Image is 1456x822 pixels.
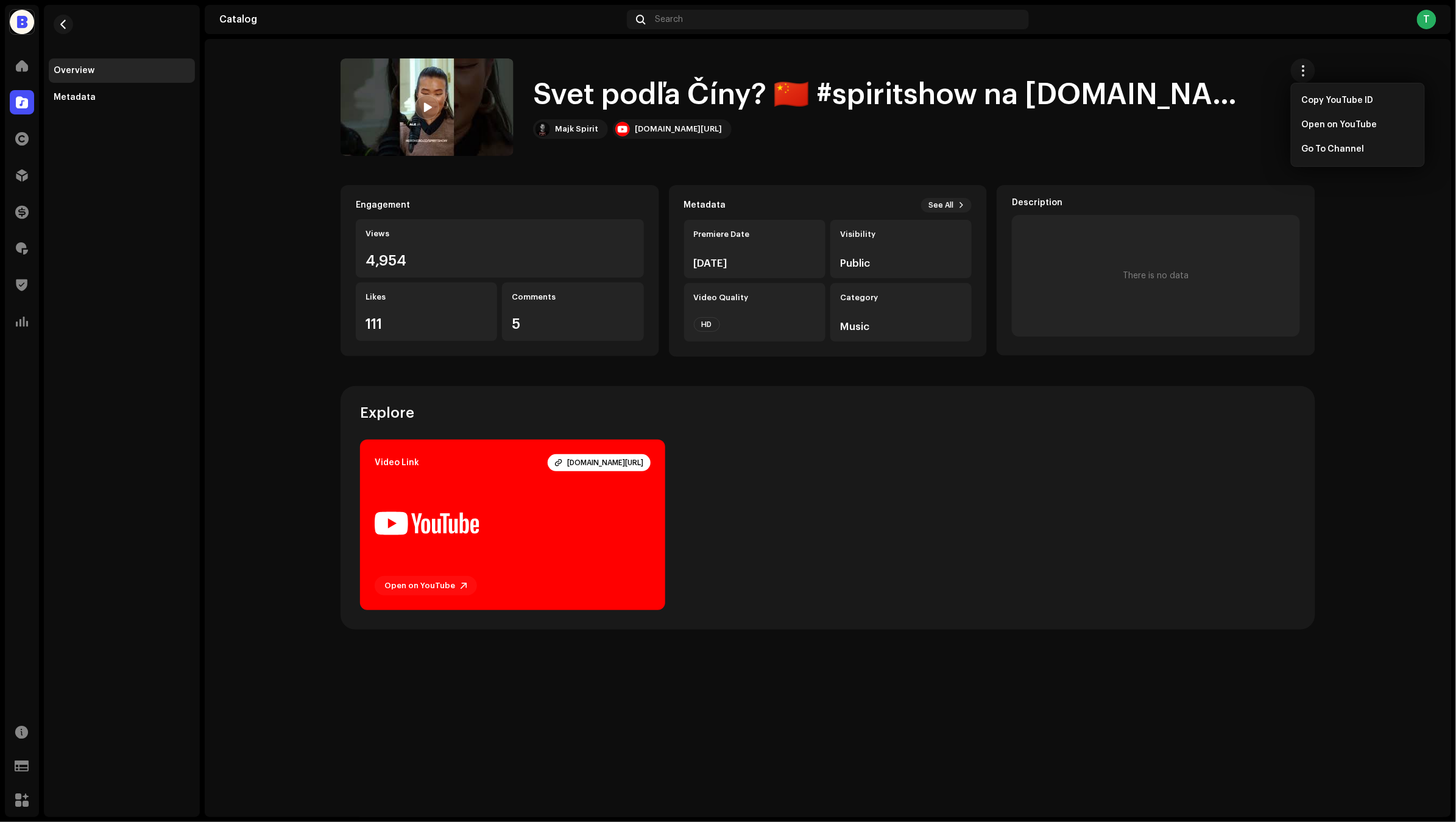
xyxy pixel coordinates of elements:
[928,200,953,210] span: See All
[512,317,634,331] div: 5
[840,321,962,332] div: Music
[366,253,634,268] div: 4,954
[49,85,195,110] re-m-nav-item: Metadata
[1301,120,1377,130] span: Open on YouTube
[54,66,94,76] div: Overview
[1301,96,1373,105] span: Copy YouTube ID
[1417,10,1437,29] div: T
[366,229,634,239] div: Views
[656,15,684,24] span: Search
[366,292,487,302] div: Likes
[555,124,598,134] div: Majk Spirit
[375,458,419,468] div: Video Link
[341,58,514,156] img: mqdefault.jpg
[384,574,455,598] span: Open on YouTube
[694,293,816,303] div: Video Quality
[921,198,972,213] button: See All
[375,576,477,595] button: Open on YouTube
[840,230,962,239] div: Visibility
[694,317,720,332] div: HD
[54,93,96,102] div: Metadata
[840,293,962,303] div: Category
[512,292,634,302] div: Comments
[356,200,410,210] div: Engagement
[366,317,487,331] div: 111
[635,124,722,134] div: [DOMAIN_NAME][URL]
[360,406,1296,420] div: Explore
[10,10,34,34] img: 87673747-9ce7-436b-aed6-70e10163a7f0
[1012,198,1062,208] div: Description
[49,58,195,83] re-m-nav-item: Overview
[567,458,643,468] div: [DOMAIN_NAME][URL]
[535,122,550,136] img: ZlVVwEdYLgbDXyaM_HXoFZCd0I9H9eRLgG90XcLS-H4l8ux9yNj-KdLjkjH04HqqTaALDTR_uA=s88-c-k-c0x00ffffff-no-rj
[533,76,1262,114] h1: Svet podľa Číny? 🇨🇳 #spiritshow na [DOMAIN_NAME][URL]
[694,230,816,239] div: Premiere Date
[840,258,962,269] div: Public
[684,200,726,210] div: Metadata
[1123,271,1189,281] div: There is no data
[694,258,816,269] div: [DATE]
[1301,144,1364,154] span: Go To Channel
[219,15,622,24] div: Catalog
